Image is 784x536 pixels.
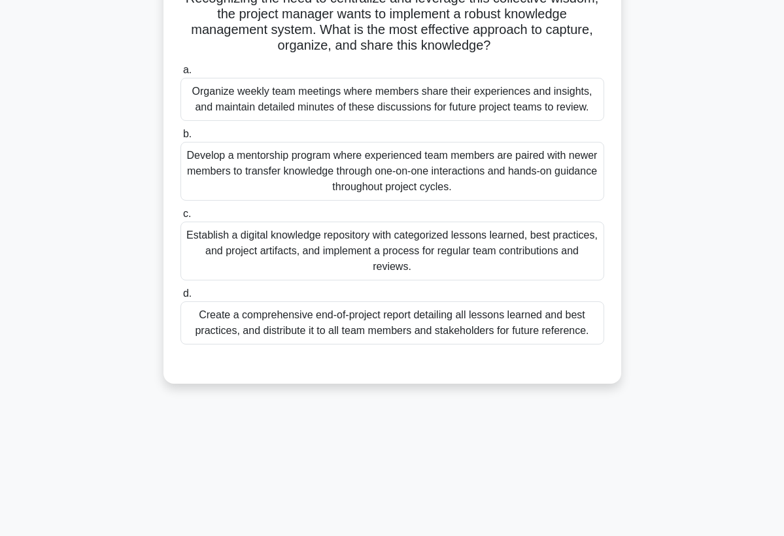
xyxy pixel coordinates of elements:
div: Organize weekly team meetings where members share their experiences and insights, and maintain de... [180,78,604,121]
span: a. [183,64,192,75]
span: d. [183,288,192,299]
span: b. [183,128,192,139]
div: Develop a mentorship program where experienced team members are paired with newer members to tran... [180,142,604,201]
div: Create a comprehensive end-of-project report detailing all lessons learned and best practices, an... [180,301,604,344]
span: c. [183,208,191,219]
div: Establish a digital knowledge repository with categorized lessons learned, best practices, and pr... [180,222,604,280]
